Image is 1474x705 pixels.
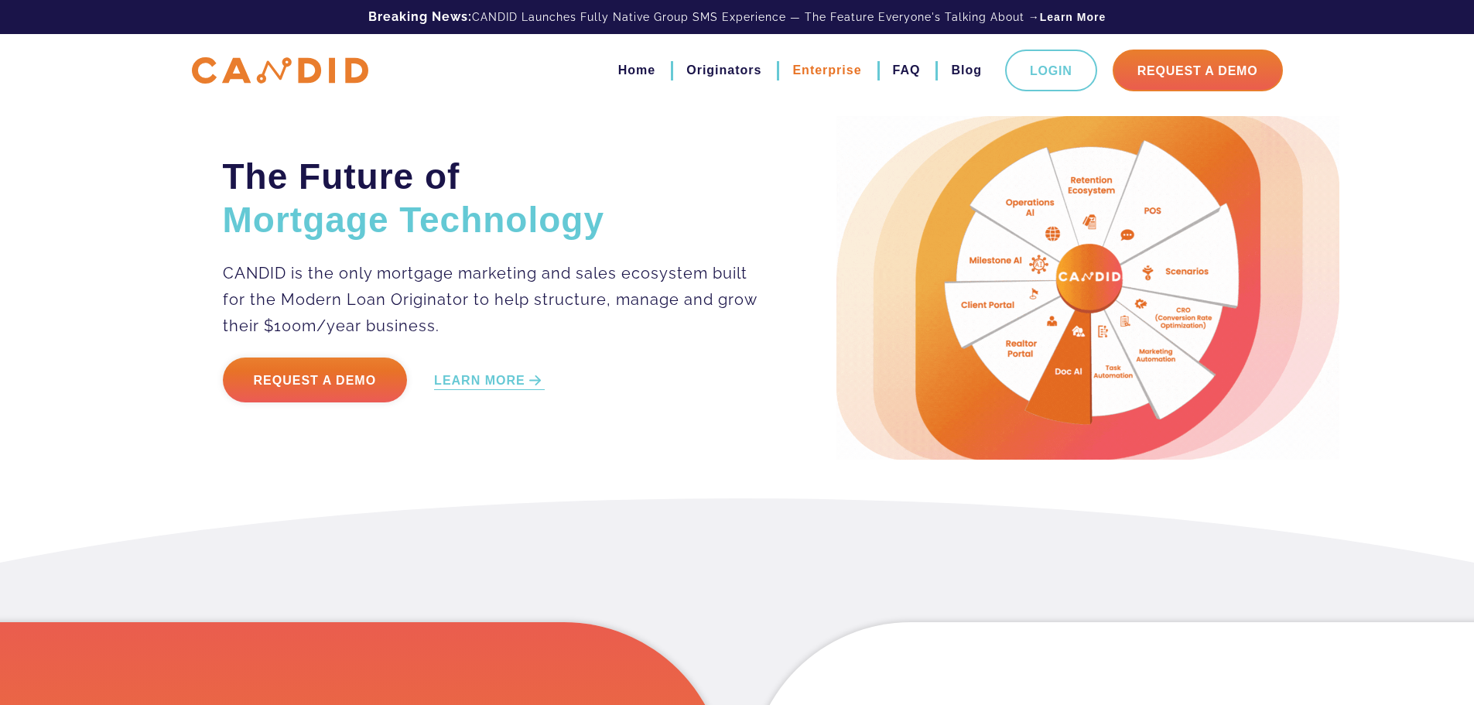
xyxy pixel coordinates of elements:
[686,57,761,84] a: Originators
[618,57,655,84] a: Home
[223,155,759,241] h2: The Future of
[1113,50,1283,91] a: Request A Demo
[792,57,861,84] a: Enterprise
[434,372,545,390] a: LEARN MORE
[893,57,921,84] a: FAQ
[1005,50,1097,91] a: Login
[223,200,605,240] span: Mortgage Technology
[223,260,759,339] p: CANDID is the only mortgage marketing and sales ecosystem built for the Modern Loan Originator to...
[836,116,1339,460] img: Candid Hero Image
[1040,9,1106,25] a: Learn More
[192,57,368,84] img: CANDID APP
[223,358,408,402] a: Request a Demo
[951,57,982,84] a: Blog
[368,9,472,24] b: Breaking News:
